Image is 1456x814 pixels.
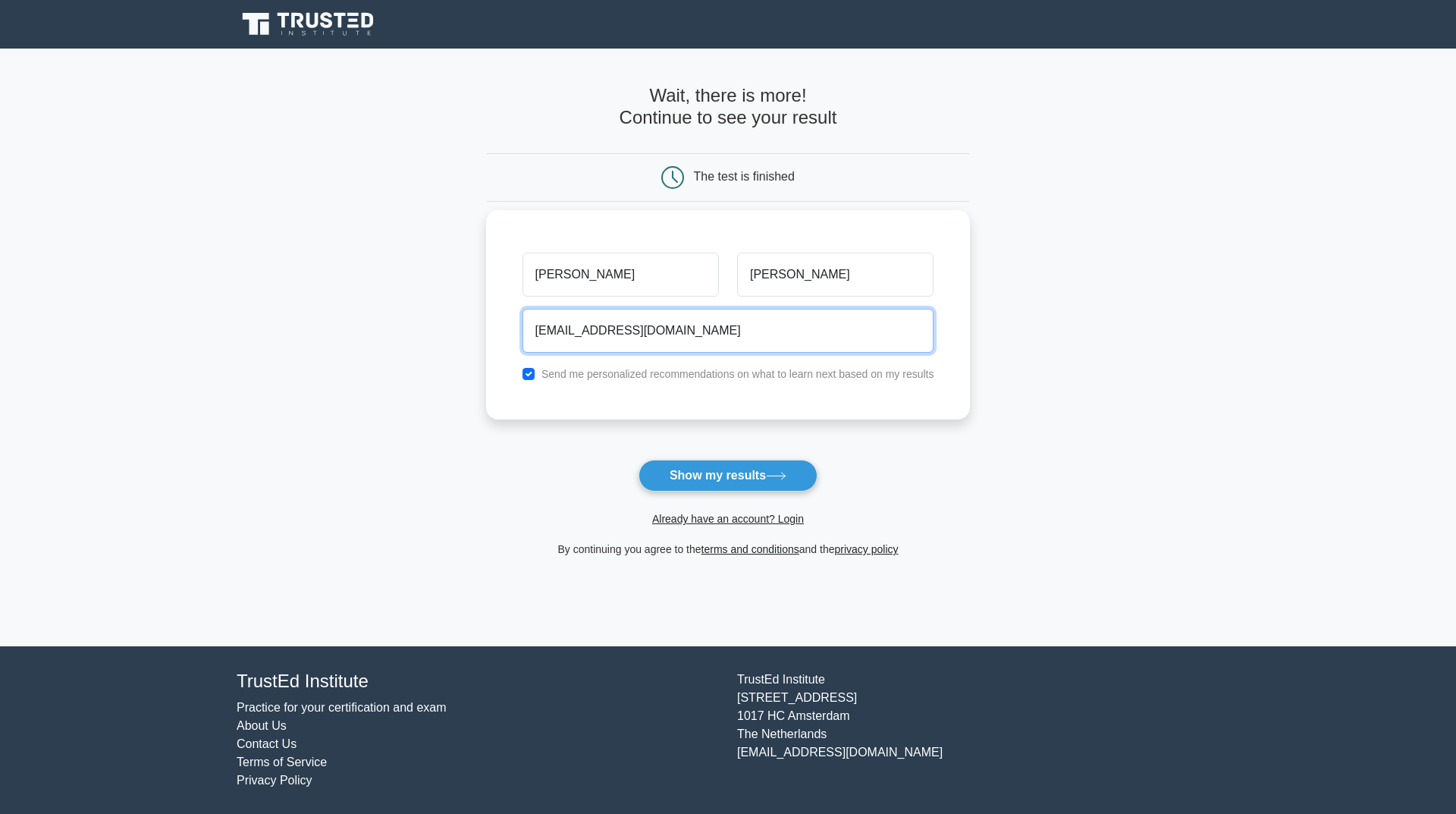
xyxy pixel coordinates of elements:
[477,540,980,558] div: By continuing you agree to the and the
[237,737,297,750] a: Contact Us
[486,85,971,129] h4: Wait, there is more! Continue to see your result
[728,671,1228,790] div: TrustEd Institute [STREET_ADDRESS] 1017 HC Amsterdam The Netherlands [EMAIL_ADDRESS][DOMAIN_NAME]
[652,513,804,525] a: Already have an account? Login
[237,701,447,714] a: Practice for your certification and exam
[237,719,287,732] a: About Us
[237,774,312,787] a: Privacy Policy
[701,543,799,555] a: terms and conditions
[835,543,899,555] a: privacy policy
[694,170,795,183] div: The test is finished
[522,253,719,297] input: First name
[237,756,327,768] a: Terms of Service
[737,253,934,297] input: Last name
[522,309,934,353] input: Email
[541,368,934,380] label: Send me personalized recommendations on what to learn next based on my results
[639,460,817,492] button: Show my results
[237,671,719,693] h4: TrustEd Institute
